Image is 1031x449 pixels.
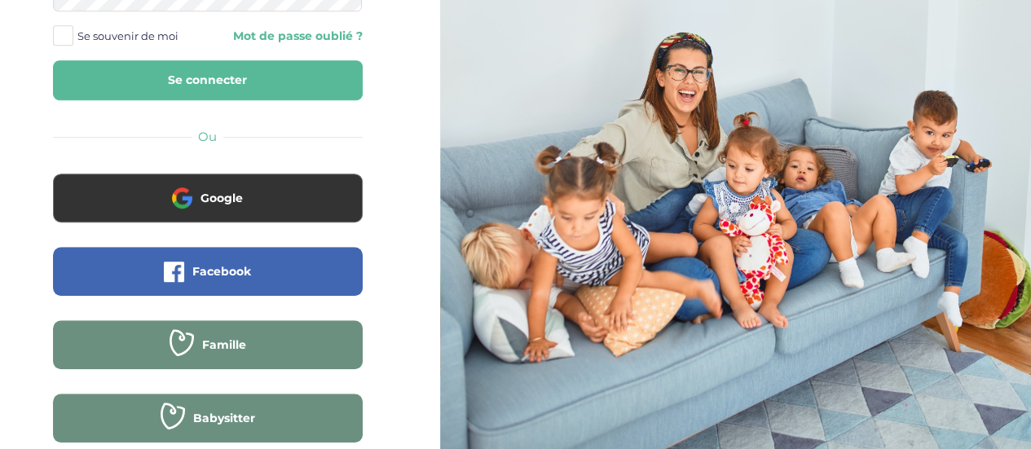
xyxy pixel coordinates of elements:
img: facebook.png [164,262,184,282]
button: Famille [53,320,363,369]
span: Facebook [192,263,251,280]
a: Facebook [53,275,363,290]
button: Babysitter [53,394,363,442]
a: Google [53,201,363,217]
span: Google [200,190,243,206]
span: Babysitter [193,410,255,426]
span: Ou [198,129,217,144]
span: Famille [202,337,246,353]
a: Mot de passe oublié ? [220,29,363,44]
button: Facebook [53,247,363,296]
img: google.png [172,187,192,208]
a: Babysitter [53,421,363,437]
button: Google [53,174,363,222]
a: Famille [53,348,363,363]
span: Se souvenir de moi [77,25,178,46]
button: Se connecter [53,60,363,100]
